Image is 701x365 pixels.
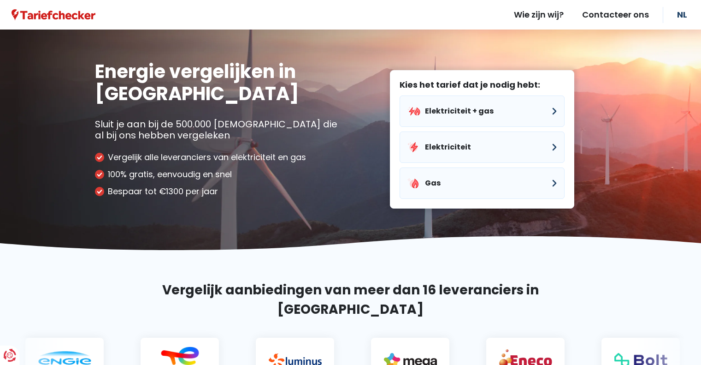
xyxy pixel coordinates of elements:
li: Vergelijk alle leveranciers van elektriciteit en gas [95,152,344,162]
li: Bespaar tot €1300 per jaar [95,186,344,197]
label: Kies het tarief dat je nodig hebt: [400,80,565,90]
img: Tariefchecker logo [12,9,95,21]
h1: Energie vergelijken in [GEOGRAPHIC_DATA] [95,60,344,105]
button: Elektriciteit [400,132,565,163]
a: Tariefchecker [12,9,95,21]
button: Elektriciteit + gas [400,96,565,127]
p: Sluit je aan bij de 500.000 [DEMOGRAPHIC_DATA] die al bij ons hebben vergeleken [95,119,344,141]
li: 100% gratis, eenvoudig en snel [95,169,344,180]
button: Gas [400,168,565,199]
h2: Vergelijk aanbiedingen van meer dan 16 leveranciers in [GEOGRAPHIC_DATA] [95,281,607,319]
